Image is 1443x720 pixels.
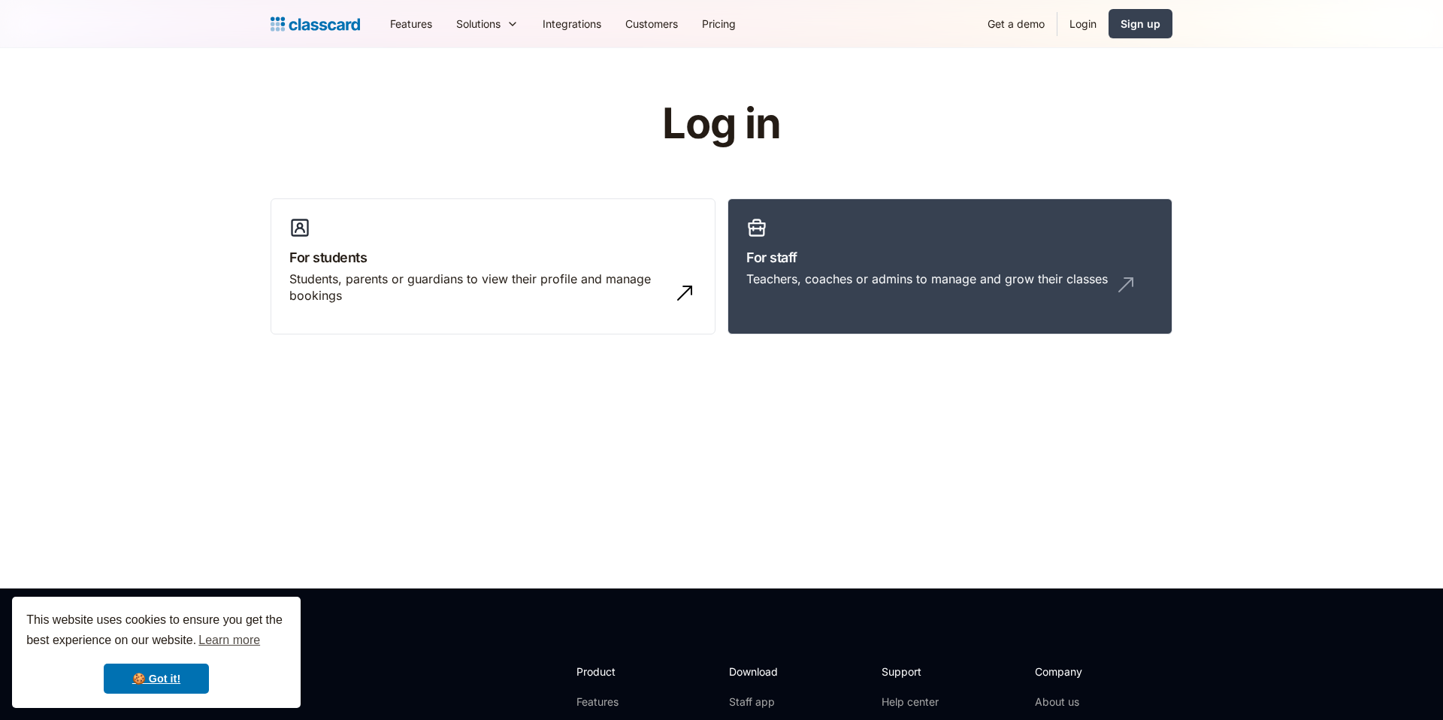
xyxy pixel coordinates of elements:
[456,16,501,32] div: Solutions
[378,7,444,41] a: Features
[976,7,1057,41] a: Get a demo
[746,271,1108,287] div: Teachers, coaches or admins to manage and grow their classes
[289,247,697,268] h3: For students
[104,664,209,694] a: dismiss cookie message
[729,694,791,709] a: Staff app
[729,664,791,679] h2: Download
[271,198,715,335] a: For studentsStudents, parents or guardians to view their profile and manage bookings
[1035,664,1135,679] h2: Company
[1121,16,1160,32] div: Sign up
[882,664,942,679] h2: Support
[1035,694,1135,709] a: About us
[746,247,1154,268] h3: For staff
[289,271,667,304] div: Students, parents or guardians to view their profile and manage bookings
[12,597,301,708] div: cookieconsent
[444,7,531,41] div: Solutions
[613,7,690,41] a: Customers
[196,629,262,652] a: learn more about cookies
[576,694,657,709] a: Features
[882,694,942,709] a: Help center
[1057,7,1109,41] a: Login
[271,14,360,35] a: Logo
[728,198,1172,335] a: For staffTeachers, coaches or admins to manage and grow their classes
[1109,9,1172,38] a: Sign up
[26,611,286,652] span: This website uses cookies to ensure you get the best experience on our website.
[576,664,657,679] h2: Product
[483,101,960,147] h1: Log in
[690,7,748,41] a: Pricing
[531,7,613,41] a: Integrations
